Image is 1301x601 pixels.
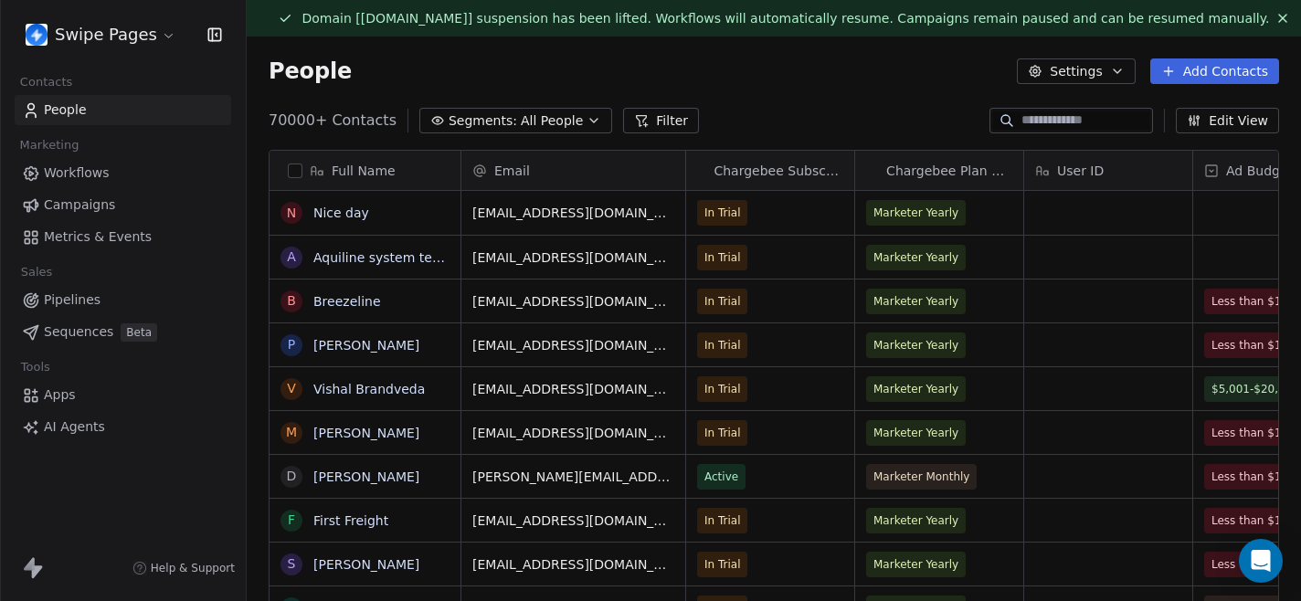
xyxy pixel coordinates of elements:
a: [PERSON_NAME] [313,469,419,484]
span: Sequences [44,322,113,342]
span: In Trial [704,292,740,311]
a: People [15,95,231,125]
span: [EMAIL_ADDRESS][DOMAIN_NAME] [472,380,674,398]
span: Marketer Yearly [873,380,958,398]
span: In Trial [704,511,740,530]
a: Campaigns [15,190,231,220]
span: People [269,58,352,85]
span: In Trial [704,204,740,222]
div: F [288,511,295,530]
span: [EMAIL_ADDRESS][DOMAIN_NAME] [472,555,674,574]
span: Campaigns [44,195,115,215]
span: In Trial [704,424,740,442]
span: $5,001-$20,000 [1211,380,1299,398]
span: In Trial [704,336,740,354]
span: [EMAIL_ADDRESS][DOMAIN_NAME] [472,292,674,311]
div: A [287,248,296,267]
a: Aquiline system tech solutions [313,250,509,265]
div: V [287,379,296,398]
span: Chargebee Subscription Status [714,162,843,180]
div: ChargebeeChargebee Plan Name [855,151,1023,190]
button: Add Contacts [1150,58,1279,84]
div: User ID [1024,151,1192,190]
div: Open Intercom Messenger [1239,539,1283,583]
div: S [288,554,296,574]
div: P [288,335,295,354]
a: Metrics & Events [15,222,231,252]
span: [EMAIL_ADDRESS][DOMAIN_NAME] [472,511,674,530]
button: Swipe Pages [22,19,180,50]
span: Contacts [12,69,80,96]
span: Marketer Yearly [873,424,958,442]
span: Apps [44,385,76,405]
button: Settings [1017,58,1135,84]
span: Email [494,162,530,180]
span: Marketer Yearly [873,292,958,311]
span: Tools [13,353,58,381]
span: Pipelines [44,290,100,310]
span: All People [521,111,583,131]
span: [EMAIL_ADDRESS][DOMAIN_NAME] [472,248,674,267]
a: Vishal Brandveda [313,382,425,396]
span: Ad Budget [1226,162,1293,180]
span: AI Agents [44,417,105,437]
a: Help & Support [132,561,235,575]
a: [PERSON_NAME] [313,426,419,440]
a: Breezeline [313,294,381,309]
span: Sales [13,258,60,286]
span: Metrics & Events [44,227,152,247]
span: [EMAIL_ADDRESS][DOMAIN_NAME] [472,336,674,354]
button: Edit View [1176,108,1279,133]
span: [PERSON_NAME][EMAIL_ADDRESS][DOMAIN_NAME] [472,468,674,486]
a: [PERSON_NAME] [313,557,419,572]
span: Help & Support [151,561,235,575]
span: Active [704,468,738,486]
span: User ID [1057,162,1104,180]
a: Pipelines [15,285,231,315]
span: Marketer Yearly [873,336,958,354]
span: Segments: [449,111,517,131]
span: Marketer Yearly [873,248,958,267]
span: Marketer Yearly [873,204,958,222]
span: Marketer Yearly [873,555,958,574]
span: Marketing [12,132,87,159]
div: N [287,204,296,223]
a: Workflows [15,158,231,188]
button: Filter [623,108,699,133]
a: [PERSON_NAME] [313,338,419,353]
span: People [44,100,87,120]
span: Domain [[DOMAIN_NAME]] suspension has been lifted. Workflows will automatically resume. Campaigns... [301,11,1269,26]
span: Marketer Monthly [873,468,969,486]
span: Swipe Pages [55,23,157,47]
div: D [287,467,297,486]
span: In Trial [704,248,740,267]
span: [EMAIL_ADDRESS][DOMAIN_NAME] [472,424,674,442]
span: Chargebee Plan Name [886,162,1012,180]
a: First Freight [313,513,388,528]
a: AI Agents [15,412,231,442]
div: ChargebeeChargebee Subscription Status [686,151,854,190]
span: Beta [121,323,157,342]
a: SequencesBeta [15,317,231,347]
div: Email [461,151,685,190]
div: B [287,291,296,311]
a: Apps [15,380,231,410]
span: Workflows [44,163,110,183]
div: M [286,423,297,442]
span: Full Name [332,162,396,180]
div: Full Name [270,151,460,190]
span: 70000+ Contacts [269,110,397,132]
span: [EMAIL_ADDRESS][DOMAIN_NAME] [472,204,674,222]
img: user_01J93QE9VH11XXZQZDP4TWZEES.jpg [26,24,48,46]
span: In Trial [704,555,740,574]
span: In Trial [704,380,740,398]
span: Marketer Yearly [873,511,958,530]
a: Nice day [313,206,369,220]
